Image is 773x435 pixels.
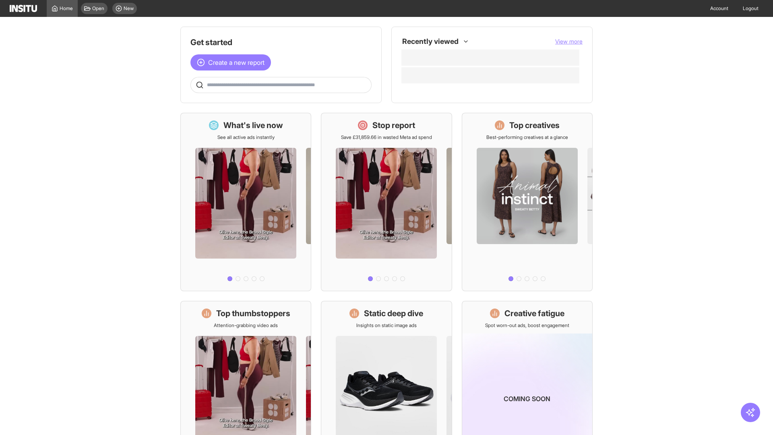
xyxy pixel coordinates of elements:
[356,322,417,329] p: Insights on static image ads
[208,58,265,67] span: Create a new report
[462,113,593,291] a: Top creativesBest-performing creatives at a glance
[223,120,283,131] h1: What's live now
[555,38,583,45] span: View more
[216,308,290,319] h1: Top thumbstoppers
[321,113,452,291] a: Stop reportSave £31,859.66 in wasted Meta ad spend
[372,120,415,131] h1: Stop report
[509,120,560,131] h1: Top creatives
[190,54,271,70] button: Create a new report
[555,37,583,46] button: View more
[341,134,432,141] p: Save £31,859.66 in wasted Meta ad spend
[486,134,568,141] p: Best-performing creatives at a glance
[364,308,423,319] h1: Static deep dive
[92,5,104,12] span: Open
[214,322,278,329] p: Attention-grabbing video ads
[10,5,37,12] img: Logo
[60,5,73,12] span: Home
[124,5,134,12] span: New
[217,134,275,141] p: See all active ads instantly
[180,113,311,291] a: What's live nowSee all active ads instantly
[190,37,372,48] h1: Get started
